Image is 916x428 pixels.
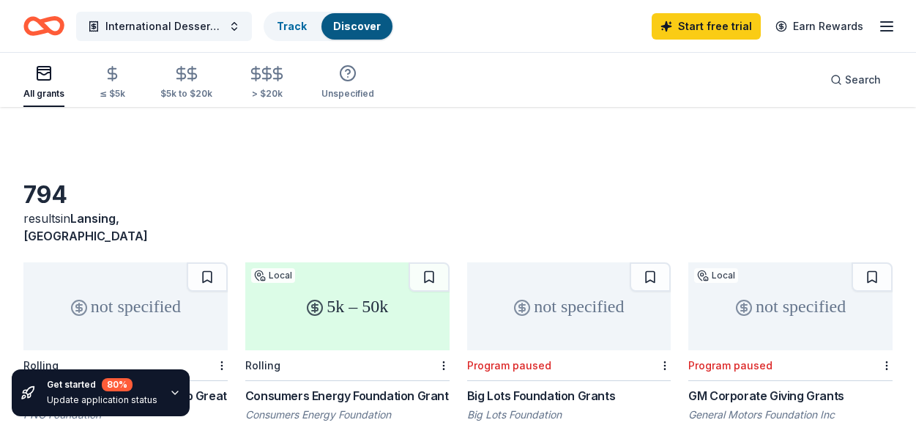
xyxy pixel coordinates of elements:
a: Start free trial [652,13,761,40]
button: TrackDiscover [264,12,394,41]
div: Consumers Energy Foundation Grant [245,387,450,405]
div: Program paused [688,359,772,372]
div: not specified [467,262,671,350]
div: not specified [23,262,228,350]
a: Earn Rewards [767,13,872,40]
div: Local [251,268,295,283]
div: Unspecified [321,88,374,100]
a: Track [277,20,307,32]
div: Consumers Energy Foundation [245,407,450,422]
button: Search [819,65,893,95]
button: International Dessert and Silent Auction Event [76,12,252,41]
div: 794 [23,180,228,210]
button: All grants [23,59,64,107]
div: All grants [23,88,64,100]
div: Get started [47,378,157,391]
div: Big Lots Foundation Grants [467,387,671,405]
div: > $20k [247,88,286,100]
span: Search [845,71,881,89]
a: Discover [333,20,381,32]
div: Rolling [245,359,280,372]
button: ≤ $5k [100,59,125,107]
div: results [23,210,228,245]
span: Lansing, [GEOGRAPHIC_DATA] [23,211,148,243]
div: GM Corporate Giving Grants [688,387,893,405]
div: General Motors Foundation Inc [688,407,893,422]
div: ≤ $5k [100,88,125,100]
div: 5k – 50k [245,262,450,350]
button: Unspecified [321,59,374,107]
div: 80 % [102,378,133,391]
span: International Dessert and Silent Auction Event [105,18,223,35]
span: in [23,211,148,243]
div: Local [694,268,738,283]
button: > $20k [247,59,286,107]
div: not specified [688,262,893,350]
div: $5k to $20k [160,88,212,100]
button: $5k to $20k [160,59,212,107]
a: Home [23,9,64,43]
div: Update application status [47,394,157,406]
div: Big Lots Foundation [467,407,671,422]
div: Program paused [467,359,551,372]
